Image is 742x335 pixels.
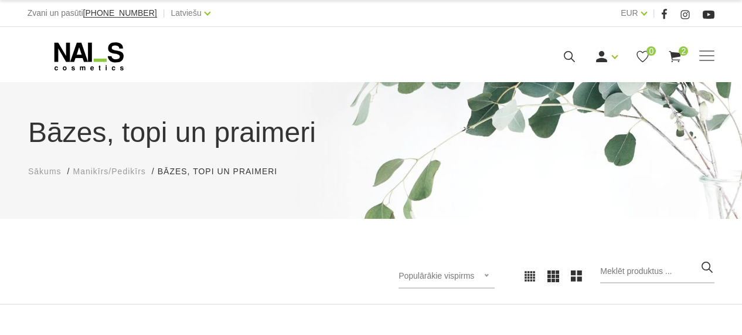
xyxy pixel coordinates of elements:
[73,167,145,176] span: Manikīrs/Pedikīrs
[653,6,655,21] span: |
[28,6,157,21] div: Zvani un pasūti
[163,6,165,21] span: |
[28,167,62,176] span: Sākums
[621,6,638,20] a: EUR
[171,6,202,20] a: Latviešu
[399,271,474,280] span: Populārākie vispirms
[28,111,714,154] h1: Bāzes, topi un praimeri
[83,8,157,18] span: [PHONE_NUMBER]
[600,260,714,283] input: Meklēt produktus ...
[668,49,682,64] a: 2
[73,165,145,178] a: Manikīrs/Pedikīrs
[83,9,157,18] a: [PHONE_NUMBER]
[635,49,650,64] a: 0
[28,165,62,178] a: Sākums
[646,46,656,56] span: 0
[679,46,688,56] span: 2
[158,165,289,178] li: Bāzes, topi un praimeri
